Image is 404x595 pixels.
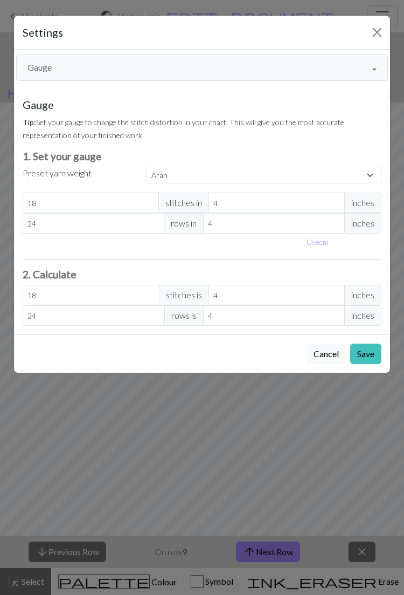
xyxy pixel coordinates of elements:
[302,234,333,250] button: Usecm
[164,213,204,234] span: rows in
[307,344,346,364] button: Cancel
[23,268,381,281] h3: 2. Calculate
[344,213,381,234] span: inches
[350,344,381,364] button: Save
[23,118,36,127] strong: Tip:
[159,285,209,305] span: stitches is
[23,167,92,180] label: Preset yarn weight
[23,118,344,140] small: Set your gauge to change the stitch distortion in your chart. This will give you the most accurat...
[158,193,209,213] span: stitches in
[23,98,381,111] h5: Gauge
[23,150,381,162] h3: 1. Set your gauge
[16,54,388,81] button: Gauge
[344,285,381,305] span: inches
[344,193,381,213] span: inches
[344,305,381,326] span: inches
[164,305,204,326] span: rows is
[368,24,386,41] button: Close
[23,24,63,40] h5: Settings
